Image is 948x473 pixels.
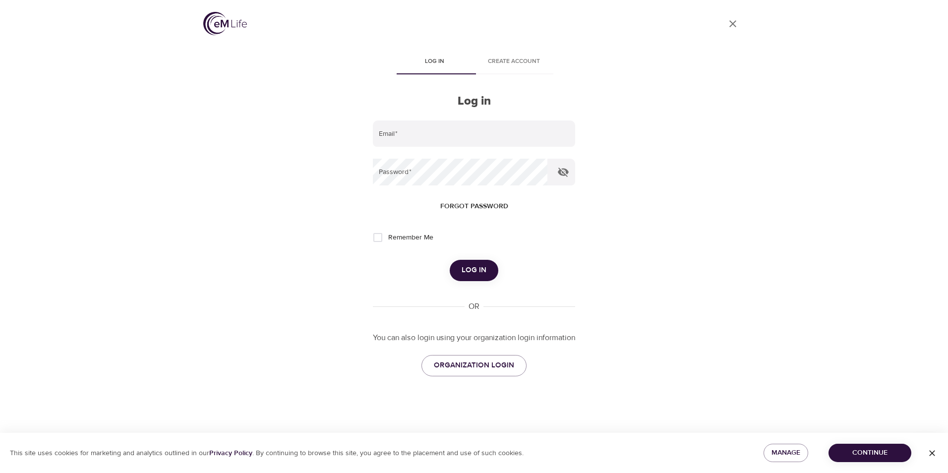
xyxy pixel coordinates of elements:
button: Continue [829,444,911,462]
span: Continue [836,447,903,459]
img: logo [203,12,247,35]
button: Manage [764,444,808,462]
span: Manage [771,447,800,459]
a: Privacy Policy [209,449,252,458]
div: disabled tabs example [373,51,575,74]
span: Forgot password [440,200,508,213]
span: Log in [401,57,468,67]
div: OR [465,301,483,312]
a: ORGANIZATION LOGIN [421,355,527,376]
span: Remember Me [388,233,433,243]
h2: Log in [373,94,575,109]
span: Log in [462,264,486,277]
span: ORGANIZATION LOGIN [434,359,514,372]
button: Log in [450,260,498,281]
a: close [721,12,745,36]
button: Forgot password [436,197,512,216]
p: You can also login using your organization login information [373,332,575,344]
span: Create account [480,57,547,67]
